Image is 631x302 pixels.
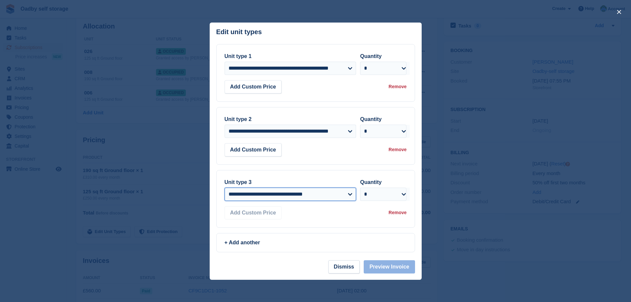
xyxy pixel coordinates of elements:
[216,233,415,252] a: + Add another
[360,53,382,59] label: Quantity
[389,146,406,153] div: Remove
[389,83,406,90] div: Remove
[225,80,282,93] button: Add Custom Price
[360,116,382,122] label: Quantity
[360,179,382,185] label: Quantity
[225,206,282,219] button: Add Custom Price
[364,260,415,273] button: Preview Invoice
[225,179,252,185] label: Unit type 3
[225,53,252,59] label: Unit type 1
[225,143,282,156] button: Add Custom Price
[225,239,407,247] div: + Add another
[389,209,406,216] div: Remove
[614,7,624,17] button: close
[225,116,252,122] label: Unit type 2
[216,28,262,36] p: Edit unit types
[328,260,360,273] button: Dismiss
